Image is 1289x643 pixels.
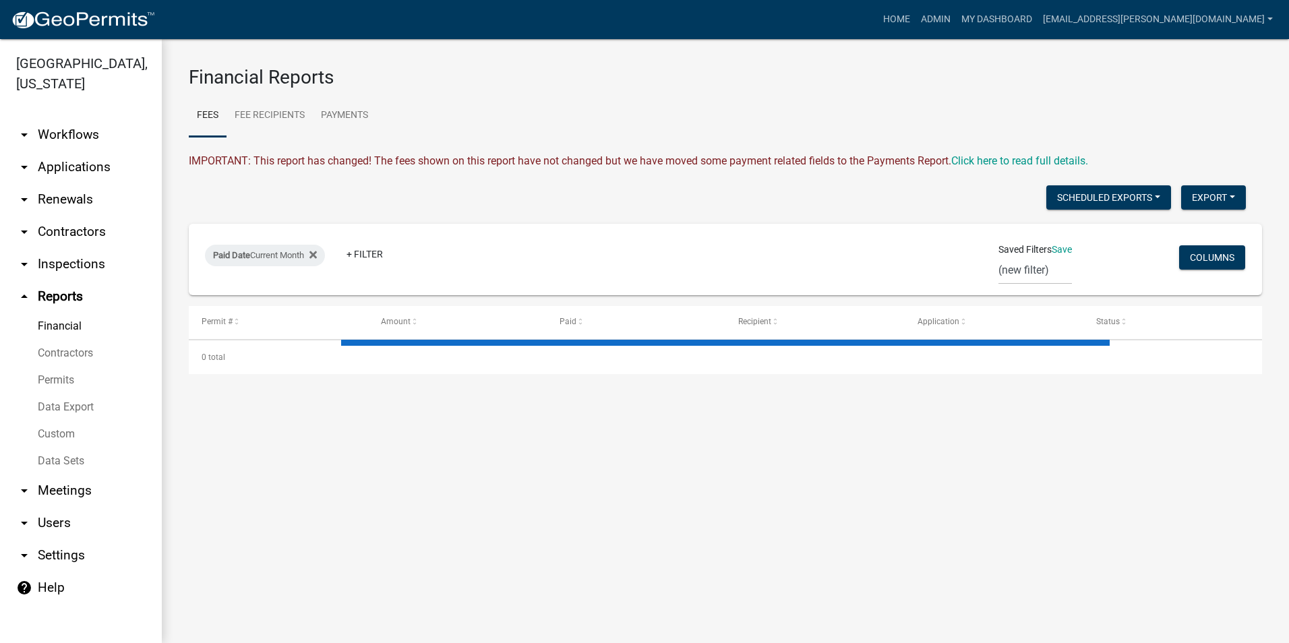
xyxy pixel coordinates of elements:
[16,288,32,305] i: arrow_drop_up
[951,154,1088,167] a: Click here to read full details.
[202,317,233,326] span: Permit #
[878,7,916,32] a: Home
[1179,245,1245,270] button: Columns
[313,94,376,137] a: Payments
[560,317,576,326] span: Paid
[381,317,411,326] span: Amount
[189,306,367,338] datatable-header-cell: Permit #
[16,580,32,596] i: help
[1181,185,1246,210] button: Export
[189,153,1262,169] div: IMPORTANT: This report has changed! The fees shown on this report have not changed but we have mo...
[367,306,546,338] datatable-header-cell: Amount
[1052,244,1072,255] a: Save
[1096,317,1120,326] span: Status
[336,242,394,266] a: + Filter
[16,127,32,143] i: arrow_drop_down
[16,256,32,272] i: arrow_drop_down
[16,547,32,563] i: arrow_drop_down
[547,306,725,338] datatable-header-cell: Paid
[904,306,1083,338] datatable-header-cell: Application
[916,7,956,32] a: Admin
[1083,306,1262,338] datatable-header-cell: Status
[16,483,32,499] i: arrow_drop_down
[956,7,1038,32] a: My Dashboard
[205,245,325,266] div: Current Month
[738,317,771,326] span: Recipient
[16,515,32,531] i: arrow_drop_down
[16,159,32,175] i: arrow_drop_down
[998,243,1052,257] span: Saved Filters
[16,224,32,240] i: arrow_drop_down
[189,94,227,137] a: Fees
[1046,185,1171,210] button: Scheduled Exports
[189,66,1262,89] h3: Financial Reports
[951,154,1088,167] wm-modal-confirm: Upcoming Changes to Daily Fees Report
[227,94,313,137] a: Fee Recipients
[213,250,250,260] span: Paid Date
[725,306,904,338] datatable-header-cell: Recipient
[16,191,32,208] i: arrow_drop_down
[918,317,959,326] span: Application
[189,340,1262,374] div: 0 total
[1038,7,1278,32] a: [EMAIL_ADDRESS][PERSON_NAME][DOMAIN_NAME]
